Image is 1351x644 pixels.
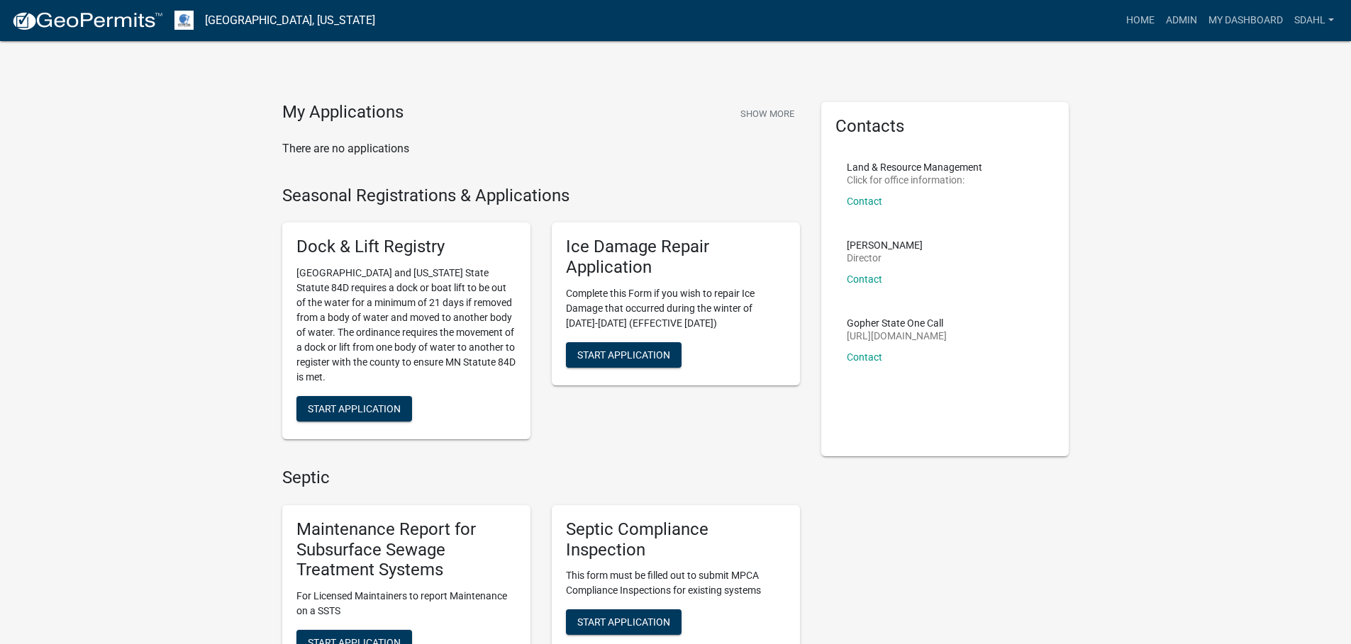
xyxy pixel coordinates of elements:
p: Click for office information: [847,175,982,185]
p: [PERSON_NAME] [847,240,923,250]
a: My Dashboard [1203,7,1289,34]
p: Land & Resource Management [847,162,982,172]
p: Complete this Form if you wish to repair Ice Damage that occurred during the winter of [DATE]-[DA... [566,286,786,331]
h4: Seasonal Registrations & Applications [282,186,800,206]
p: For Licensed Maintainers to report Maintenance on a SSTS [296,589,516,618]
h4: My Applications [282,102,404,123]
a: sdahl [1289,7,1340,34]
button: Start Application [566,609,682,635]
h5: Dock & Lift Registry [296,237,516,257]
img: Otter Tail County, Minnesota [174,11,194,30]
p: [URL][DOMAIN_NAME] [847,331,947,341]
span: Start Application [308,403,401,414]
h4: Septic [282,468,800,488]
a: Home [1121,7,1160,34]
h5: Septic Compliance Inspection [566,519,786,560]
button: Start Application [296,396,412,422]
h5: Contacts [835,116,1055,137]
h5: Maintenance Report for Subsurface Sewage Treatment Systems [296,519,516,580]
a: [GEOGRAPHIC_DATA], [US_STATE] [205,9,375,33]
span: Start Application [577,616,670,628]
a: Contact [847,351,882,363]
h5: Ice Damage Repair Application [566,237,786,278]
button: Show More [735,102,800,125]
p: [GEOGRAPHIC_DATA] and [US_STATE] State Statute 84D requires a dock or boat lift to be out of the ... [296,266,516,385]
a: Admin [1160,7,1203,34]
p: Gopher State One Call [847,318,947,328]
button: Start Application [566,342,682,368]
p: There are no applications [282,140,800,157]
a: Contact [847,273,882,285]
a: Contact [847,196,882,207]
span: Start Application [577,349,670,360]
p: Director [847,253,923,263]
p: This form must be filled out to submit MPCA Compliance Inspections for existing systems [566,568,786,598]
